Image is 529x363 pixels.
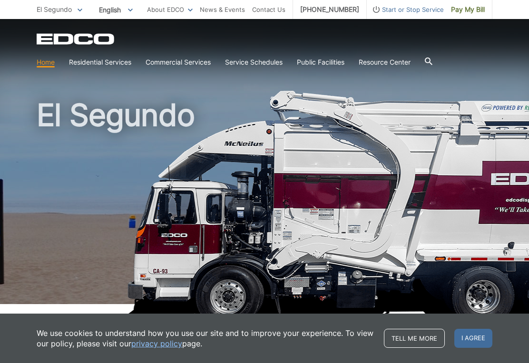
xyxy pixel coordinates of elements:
a: Home [37,57,55,67]
a: Service Schedules [225,57,283,67]
a: Contact Us [252,4,285,15]
span: I agree [454,329,492,348]
a: EDCD logo. Return to the homepage. [37,33,116,45]
a: Commercial Services [146,57,211,67]
span: Pay My Bill [451,4,485,15]
h1: El Segundo [37,100,492,308]
a: Tell me more [384,329,445,348]
span: English [92,2,140,18]
a: Residential Services [69,57,131,67]
a: About EDCO [147,4,193,15]
a: News & Events [200,4,245,15]
span: El Segundo [37,5,72,13]
p: We use cookies to understand how you use our site and to improve your experience. To view our pol... [37,328,374,349]
a: Resource Center [359,57,411,67]
a: Public Facilities [297,57,344,67]
a: privacy policy [131,338,182,349]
